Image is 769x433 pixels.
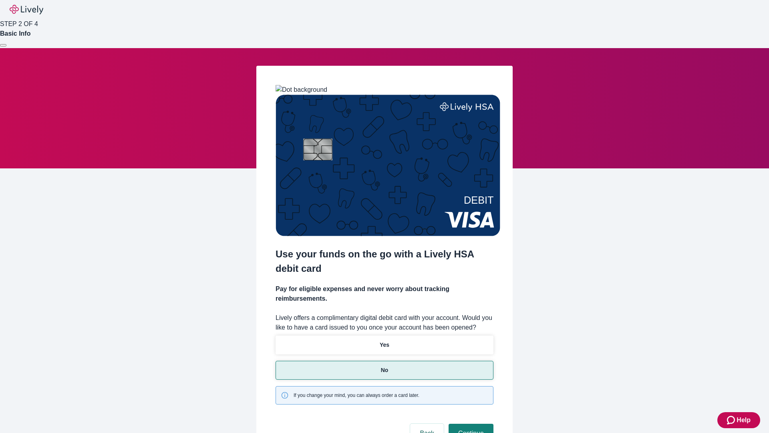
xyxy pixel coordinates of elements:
h2: Use your funds on the go with a Lively HSA debit card [276,247,493,276]
h4: Pay for eligible expenses and never worry about tracking reimbursements. [276,284,493,304]
img: Debit card [276,95,500,236]
p: Yes [380,341,389,349]
img: Dot background [276,85,327,95]
span: Help [737,415,751,425]
button: Zendesk support iconHelp [717,412,760,428]
svg: Zendesk support icon [727,415,737,425]
img: Lively [10,5,43,14]
button: No [276,361,493,380]
p: No [381,366,389,374]
button: Yes [276,336,493,354]
span: If you change your mind, you can always order a card later. [294,392,419,399]
label: Lively offers a complimentary digital debit card with your account. Would you like to have a card... [276,313,493,332]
